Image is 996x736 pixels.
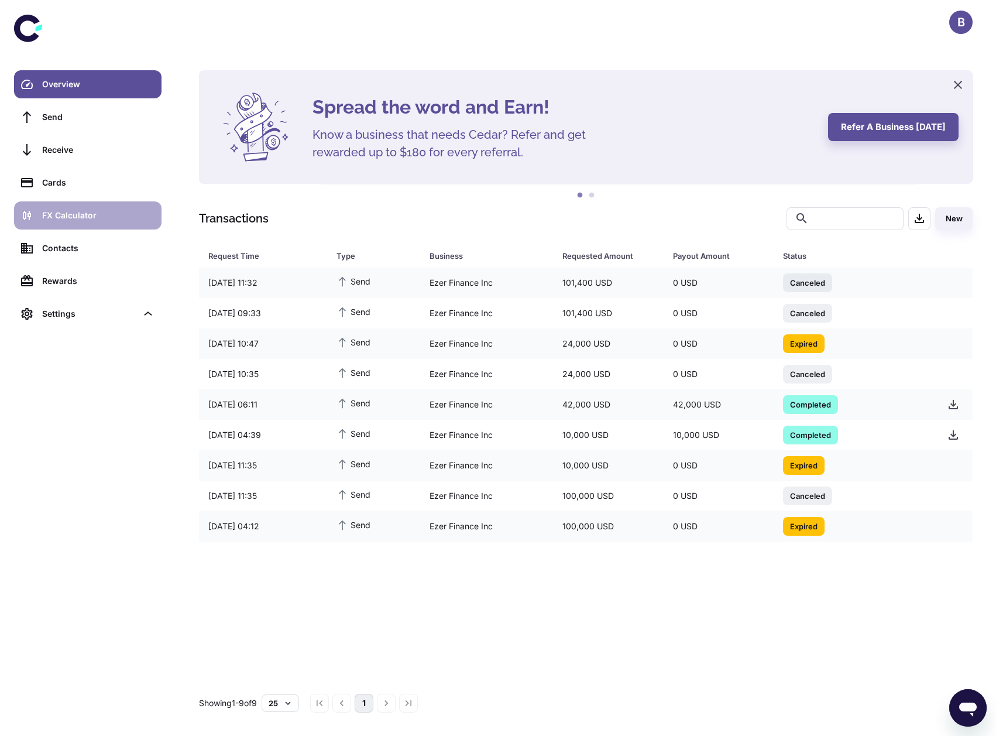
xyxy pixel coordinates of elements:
h4: Spread the word and Earn! [312,93,814,121]
span: Payout Amount [673,248,770,264]
div: Receive [42,143,154,156]
h1: Transactions [199,210,269,227]
iframe: Button to launch messaging window, conversation in progress [949,689,987,727]
button: page 1 [355,694,373,713]
span: Status [783,248,924,264]
div: 10,000 USD [553,454,664,477]
div: Requested Amount [562,248,644,264]
div: Type [336,248,400,264]
button: 2 [586,190,597,201]
div: 0 USD [664,485,774,507]
div: Request Time [208,248,307,264]
span: Type [336,248,415,264]
div: Settings [42,307,137,320]
div: Ezer Finance Inc [420,393,553,416]
div: 42,000 USD [664,393,774,416]
div: Settings [14,300,162,328]
div: Ezer Finance Inc [420,333,553,355]
span: Canceled [783,489,832,501]
div: 10,000 USD [664,424,774,446]
div: 0 USD [664,515,774,538]
div: 24,000 USD [553,333,664,355]
span: Canceled [783,276,832,288]
div: 100,000 USD [553,515,664,538]
span: Expired [783,520,825,532]
div: Ezer Finance Inc [420,454,553,477]
div: [DATE] 04:39 [199,424,327,446]
div: Ezer Finance Inc [420,302,553,324]
span: Send [336,488,370,501]
button: 25 [262,694,299,712]
a: Cards [14,169,162,197]
div: Overview [42,78,154,91]
div: Status [783,248,909,264]
a: Send [14,103,162,131]
div: 0 USD [664,333,774,355]
div: 24,000 USD [553,363,664,385]
nav: pagination navigation [308,694,420,713]
span: Send [336,336,370,348]
button: New [935,207,973,230]
span: Send [336,305,370,318]
a: Contacts [14,234,162,262]
span: Canceled [783,368,832,379]
button: Refer a business [DATE] [828,113,959,141]
div: [DATE] 10:35 [199,363,327,385]
a: FX Calculator [14,201,162,230]
div: Payout Amount [673,248,754,264]
div: [DATE] 11:35 [199,485,327,507]
span: Send [336,396,370,409]
div: [DATE] 06:11 [199,393,327,416]
div: Ezer Finance Inc [420,363,553,385]
a: Receive [14,136,162,164]
div: 101,400 USD [553,302,664,324]
span: Completed [783,429,838,440]
div: 0 USD [664,302,774,324]
div: 0 USD [664,454,774,477]
span: Send [336,427,370,440]
a: Rewards [14,267,162,295]
div: [DATE] 09:33 [199,302,327,324]
h5: Know a business that needs Cedar? Refer and get rewarded up to $180 for every referral. [312,126,605,161]
div: [DATE] 11:35 [199,454,327,477]
div: Rewards [42,275,154,287]
a: Overview [14,70,162,98]
div: 0 USD [664,272,774,294]
button: B [949,11,973,34]
div: [DATE] 11:32 [199,272,327,294]
span: Completed [783,398,838,410]
span: Send [336,518,370,531]
div: Ezer Finance Inc [420,424,553,446]
span: Request Time [208,248,322,264]
div: Ezer Finance Inc [420,515,553,538]
div: 101,400 USD [553,272,664,294]
div: Ezer Finance Inc [420,485,553,507]
span: Send [336,275,370,287]
span: Expired [783,337,825,349]
div: Contacts [42,242,154,255]
button: 1 [574,190,586,201]
span: Send [336,366,370,379]
span: Canceled [783,307,832,319]
div: 42,000 USD [553,393,664,416]
p: Showing 1-9 of 9 [199,697,257,710]
div: 100,000 USD [553,485,664,507]
div: [DATE] 04:12 [199,515,327,538]
div: Send [42,111,154,124]
div: Ezer Finance Inc [420,272,553,294]
span: Expired [783,459,825,471]
span: Send [336,457,370,470]
span: Requested Amount [562,248,659,264]
div: FX Calculator [42,209,154,222]
div: [DATE] 10:47 [199,333,327,355]
div: Cards [42,176,154,189]
div: 0 USD [664,363,774,385]
div: 10,000 USD [553,424,664,446]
